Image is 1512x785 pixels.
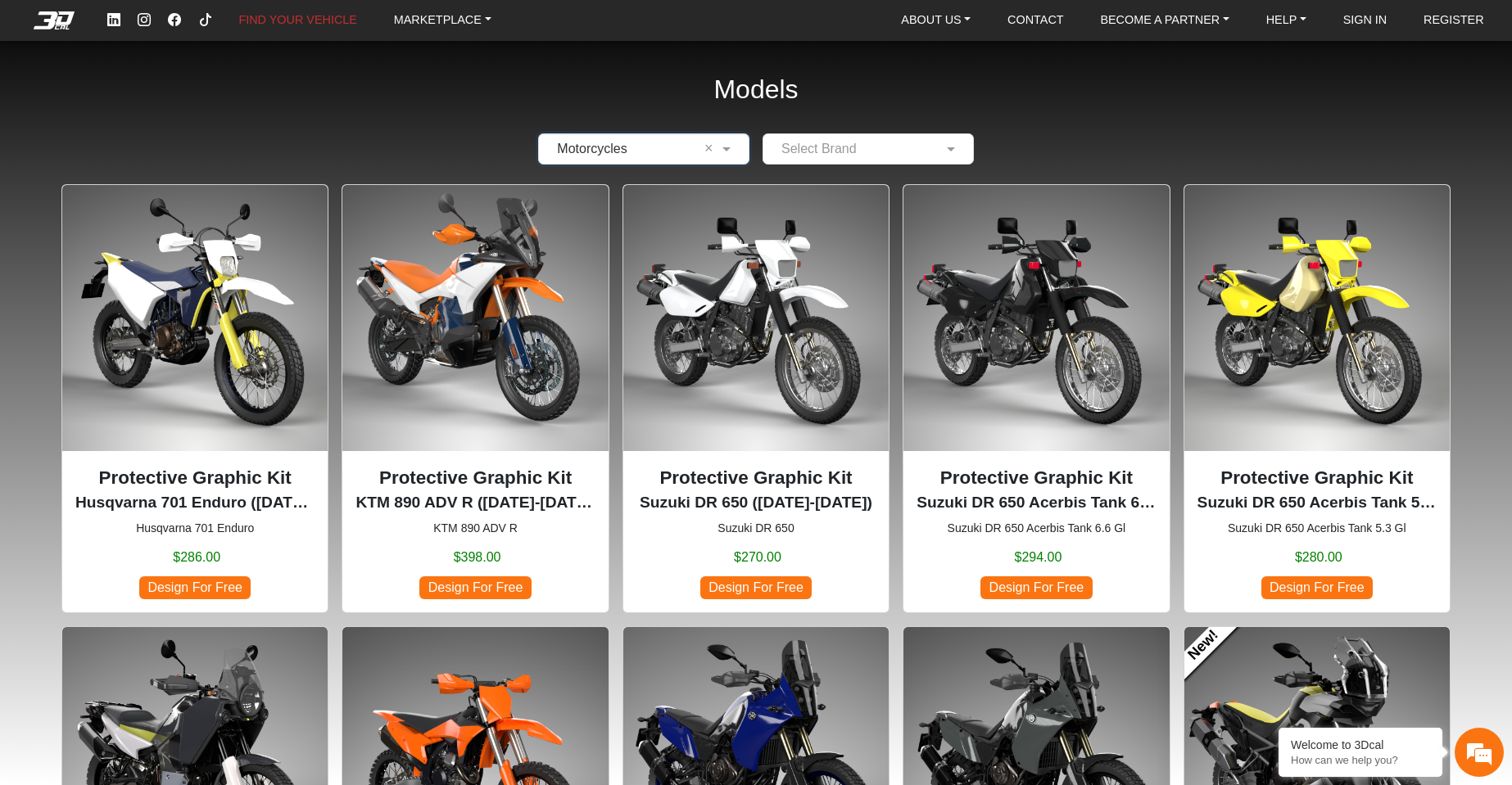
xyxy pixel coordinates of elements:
[355,520,595,537] small: KTM 890 ADV R
[636,464,876,492] p: Protective Graphic Kit
[173,548,220,567] span: $286.00
[1014,548,1062,567] span: $294.00
[700,576,812,598] span: Design For Free
[734,548,781,567] span: $270.00
[95,192,226,348] span: We're online!
[269,8,308,47] div: Minimize live chat window
[211,484,312,535] div: Articles
[1197,491,1437,515] p: Suzuki DR 650 Acerbis Tank 5.3 Gl (1996-2024)
[75,520,315,537] small: Husqvarna 701 Enduro
[61,184,328,612] div: Husqvarna 701 Enduro
[1184,184,1451,612] div: Suzuki DR 650 Acerbis Tank 5.3 Gl
[980,576,1092,598] span: Design For Free
[18,84,43,109] div: Navigation go back
[1197,520,1437,537] small: Suzuki DR 650 Acerbis Tank 5.3 Gl
[355,464,595,492] p: Protective Graphic Kit
[623,185,889,450] img: DR 6501996-2024
[75,491,315,515] p: Husqvarna 701 Enduro (2016-2024)
[903,184,1170,612] div: Suzuki DR 650 Acerbis Tank 6.6 Gl
[1291,754,1430,766] p: How can we help you?
[1291,738,1430,751] div: Welcome to 3Dcal
[342,185,608,450] img: 890 ADV R null2023-2025
[75,464,315,492] p: Protective Graphic Kit
[917,520,1156,537] small: Suzuki DR 650 Acerbis Tank 6.6 Gl
[8,426,312,484] textarea: Type your message and hit 'Enter'
[1260,7,1313,33] a: HELP
[1093,7,1235,33] a: BECOME A PARTNER
[1197,464,1437,492] p: Protective Graphic Kit
[622,184,890,612] div: Suzuki DR 650
[110,484,211,535] div: FAQs
[419,576,531,598] span: Design For Free
[1417,7,1491,33] a: REGISTER
[1261,576,1373,598] span: Design For Free
[636,491,876,515] p: Suzuki DR 650 (1996-2024)
[917,464,1156,492] p: Protective Graphic Kit
[139,576,251,598] span: Design For Free
[355,491,595,515] p: KTM 890 ADV R (2023-2025)
[1184,185,1450,450] img: DR 650Acerbis Tank 5.3 Gl1996-2024
[894,7,977,33] a: ABOUT US
[704,139,718,159] span: Clean Field
[232,7,363,33] a: FIND YOUR VEHICLE
[387,7,498,33] a: MARKETPLACE
[903,185,1169,450] img: DR 650Acerbis Tank 6.6 Gl1996-2024
[1170,613,1237,679] a: New!
[110,86,300,107] div: Chat with us now
[917,491,1156,515] p: Suzuki DR 650 Acerbis Tank 6.6 Gl (1996-2024)
[1337,7,1394,33] a: SIGN IN
[713,52,798,127] h2: Models
[454,548,501,567] span: $398.00
[636,520,876,537] small: Suzuki DR 650
[342,184,609,612] div: KTM 890 ADV R
[1295,548,1342,567] span: $280.00
[62,185,328,450] img: 701 Enduronull2016-2024
[8,512,110,524] span: Conversation
[1001,7,1070,33] a: CONTACT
